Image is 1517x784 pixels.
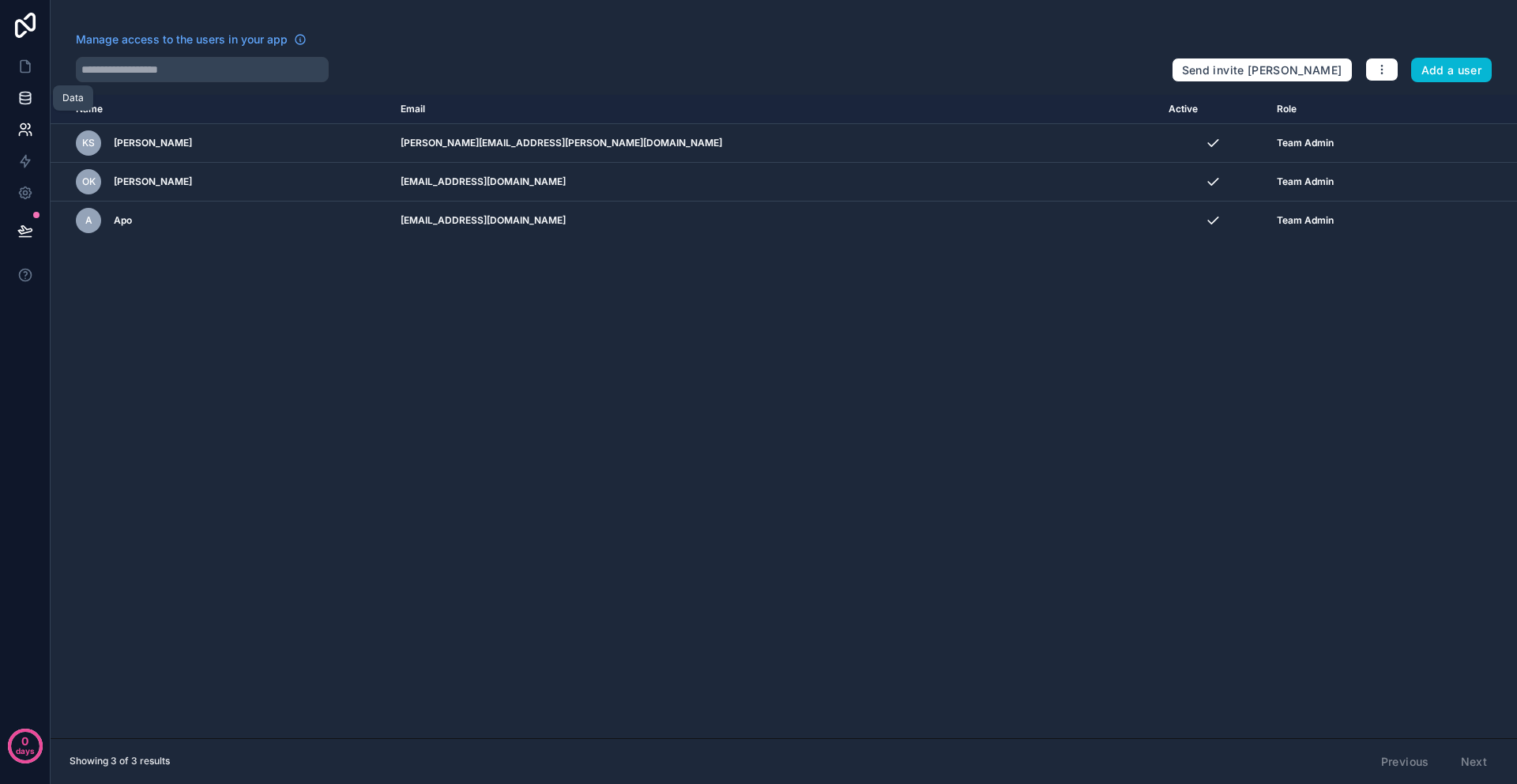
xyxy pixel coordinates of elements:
th: Name [51,95,391,124]
span: Apo [114,214,132,227]
th: Role [1267,95,1438,124]
span: Showing 3 of 3 results [70,755,170,767]
span: Manage access to the users in your app [76,32,288,47]
button: Add a user [1411,58,1493,83]
a: Manage access to the users in your app [76,32,307,47]
span: [PERSON_NAME] [114,175,192,188]
span: [PERSON_NAME] [114,137,192,149]
th: Active [1159,95,1268,124]
p: 0 [21,733,28,749]
button: Send invite [PERSON_NAME] [1172,58,1353,83]
td: [EMAIL_ADDRESS][DOMAIN_NAME] [391,202,1159,240]
span: OK [82,175,96,188]
p: days [16,740,35,762]
span: Team Admin [1277,137,1334,149]
span: A [85,214,92,227]
td: [PERSON_NAME][EMAIL_ADDRESS][PERSON_NAME][DOMAIN_NAME] [391,124,1159,163]
td: [EMAIL_ADDRESS][DOMAIN_NAME] [391,163,1159,202]
th: Email [391,95,1159,124]
div: scrollable content [51,95,1517,738]
span: Team Admin [1277,214,1334,227]
span: KS [82,137,95,149]
span: Team Admin [1277,175,1334,188]
div: Data [62,92,84,104]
